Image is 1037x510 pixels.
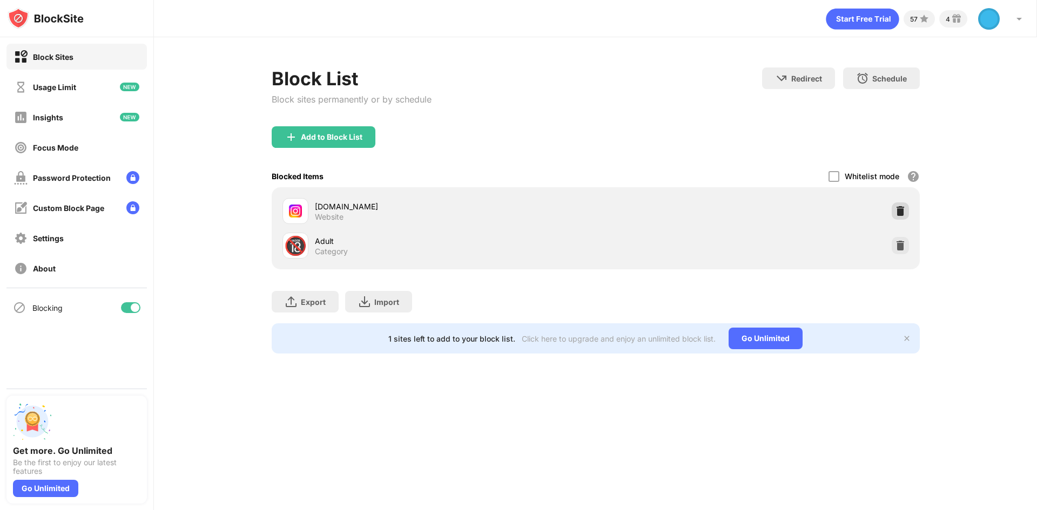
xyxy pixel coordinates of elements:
[315,201,596,212] div: [DOMAIN_NAME]
[33,52,73,62] div: Block Sites
[32,303,63,312] div: Blocking
[13,402,52,441] img: push-unlimited.svg
[315,235,596,247] div: Adult
[826,8,899,30] div: animation
[950,12,963,25] img: reward-small.svg
[301,133,362,141] div: Add to Block List
[14,171,28,185] img: password-protection-off.svg
[388,334,515,343] div: 1 sites left to add to your block list.
[845,172,899,181] div: Whitelist mode
[284,235,307,257] div: 🔞
[14,141,28,154] img: focus-off.svg
[315,247,348,256] div: Category
[14,50,28,64] img: block-on.svg
[272,67,432,90] div: Block List
[13,480,78,497] div: Go Unlimited
[14,201,28,215] img: customize-block-page-off.svg
[126,171,139,184] img: lock-menu.svg
[272,94,432,105] div: Block sites permanently or by schedule
[33,113,63,122] div: Insights
[126,201,139,214] img: lock-menu.svg
[13,301,26,314] img: blocking-icon.svg
[13,445,140,456] div: Get more. Go Unlimited
[120,83,139,91] img: new-icon.svg
[315,212,344,222] div: Website
[33,173,111,182] div: Password Protection
[33,234,64,243] div: Settings
[910,15,918,23] div: 57
[13,458,140,475] div: Be the first to enjoy our latest features
[374,297,399,307] div: Import
[120,113,139,121] img: new-icon.svg
[522,334,716,343] div: Click here to upgrade and enjoy an unlimited block list.
[872,74,907,83] div: Schedule
[33,143,78,152] div: Focus Mode
[14,80,28,94] img: time-usage-off.svg
[8,8,84,29] img: logo-blocksite.svg
[729,328,803,349] div: Go Unlimited
[903,334,911,343] img: x-button.svg
[289,205,302,217] img: favicons
[272,172,324,181] div: Blocked Items
[33,203,104,213] div: Custom Block Page
[791,74,822,83] div: Redirect
[33,264,56,273] div: About
[14,262,28,275] img: about-off.svg
[946,15,950,23] div: 4
[301,297,326,307] div: Export
[14,111,28,124] img: insights-off.svg
[918,12,931,25] img: points-small.svg
[14,232,28,245] img: settings-off.svg
[33,83,76,92] div: Usage Limit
